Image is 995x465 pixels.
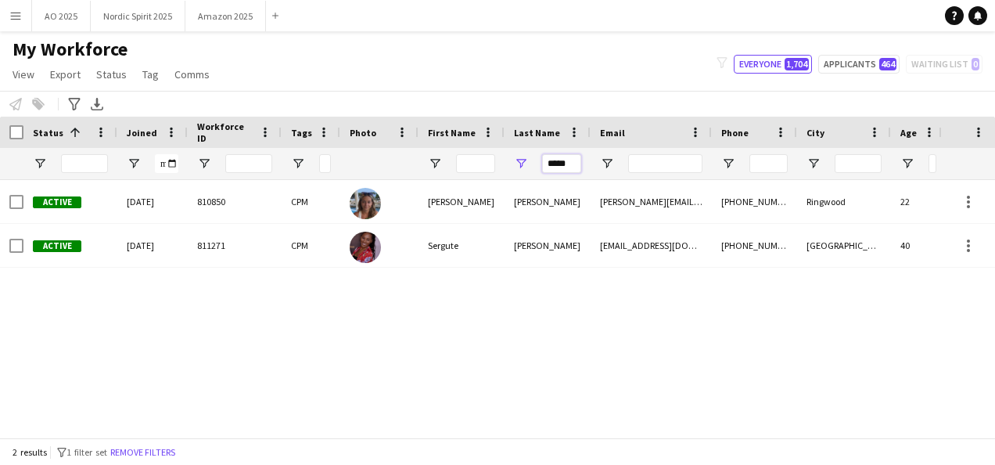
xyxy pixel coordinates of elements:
[749,154,788,173] input: Phone Filter Input
[50,67,81,81] span: Export
[806,157,821,171] button: Open Filter Menu
[66,446,107,458] span: 1 filter set
[174,67,210,81] span: Comms
[33,240,81,252] span: Active
[291,157,305,171] button: Open Filter Menu
[350,232,381,263] img: Sergute Warner Bowen
[721,127,749,139] span: Phone
[44,64,87,85] a: Export
[96,67,127,81] span: Status
[428,157,442,171] button: Open Filter Menu
[835,154,882,173] input: City Filter Input
[33,157,47,171] button: Open Filter Menu
[33,196,81,208] span: Active
[197,121,253,144] span: Workforce ID
[628,154,702,173] input: Email Filter Input
[107,444,178,461] button: Remove filters
[291,127,312,139] span: Tags
[418,224,505,267] div: Sergute
[188,180,282,223] div: 810850
[168,64,216,85] a: Comms
[117,180,188,223] div: [DATE]
[32,1,91,31] button: AO 2025
[418,180,505,223] div: [PERSON_NAME]
[891,180,946,223] div: 22
[456,154,495,173] input: First Name Filter Input
[13,67,34,81] span: View
[127,157,141,171] button: Open Filter Menu
[197,157,211,171] button: Open Filter Menu
[319,154,331,173] input: Tags Filter Input
[797,180,891,223] div: Ringwood
[591,224,712,267] div: [EMAIL_ADDRESS][DOMAIN_NAME]
[721,157,735,171] button: Open Filter Menu
[734,55,812,74] button: Everyone1,704
[185,1,266,31] button: Amazon 2025
[505,180,591,223] div: [PERSON_NAME]
[428,127,476,139] span: First Name
[13,38,128,61] span: My Workforce
[61,154,108,173] input: Status Filter Input
[785,58,809,70] span: 1,704
[155,154,178,173] input: Joined Filter Input
[136,64,165,85] a: Tag
[127,127,157,139] span: Joined
[514,127,560,139] span: Last Name
[188,224,282,267] div: 811271
[33,127,63,139] span: Status
[88,95,106,114] app-action-btn: Export XLSX
[591,180,712,223] div: [PERSON_NAME][EMAIL_ADDRESS][PERSON_NAME][DOMAIN_NAME]
[818,55,900,74] button: Applicants464
[505,224,591,267] div: [PERSON_NAME]
[600,127,625,139] span: Email
[891,224,946,267] div: 40
[514,157,528,171] button: Open Filter Menu
[600,157,614,171] button: Open Filter Menu
[879,58,896,70] span: 464
[91,1,185,31] button: Nordic Spirit 2025
[65,95,84,114] app-action-btn: Advanced filters
[282,224,340,267] div: CPM
[712,224,797,267] div: [PHONE_NUMBER]
[282,180,340,223] div: CPM
[225,154,272,173] input: Workforce ID Filter Input
[542,154,581,173] input: Last Name Filter Input
[900,157,914,171] button: Open Filter Menu
[929,154,936,173] input: Age Filter Input
[712,180,797,223] div: [PHONE_NUMBER]
[142,67,159,81] span: Tag
[900,127,917,139] span: Age
[117,224,188,267] div: [DATE]
[350,188,381,219] img: Isabel Bowen
[797,224,891,267] div: [GEOGRAPHIC_DATA]
[6,64,41,85] a: View
[350,127,376,139] span: Photo
[806,127,824,139] span: City
[90,64,133,85] a: Status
